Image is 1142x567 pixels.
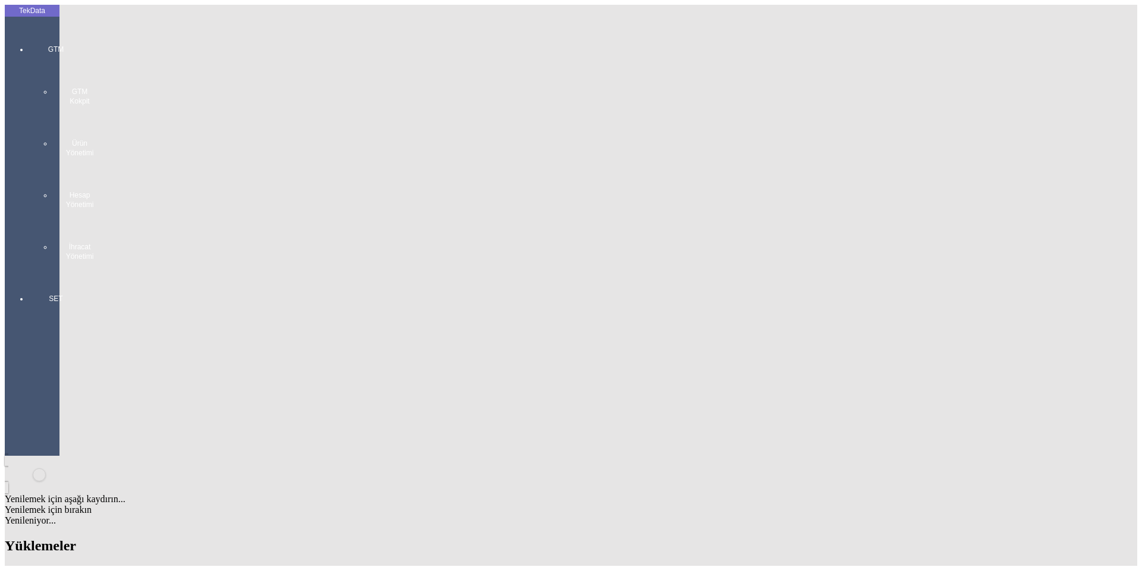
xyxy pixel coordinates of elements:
span: SET [38,294,74,303]
span: Hesap Yönetimi [62,190,98,209]
h2: Yüklemeler [5,538,1137,554]
span: GTM Kokpit [62,87,98,106]
span: GTM [38,45,74,54]
span: İhracat Yönetimi [62,242,98,261]
div: TekData [5,6,59,15]
div: Yenileniyor... [5,515,1137,526]
div: Yenilemek için aşağı kaydırın... [5,494,1137,505]
div: Yenilemek için bırakın [5,505,1137,515]
span: Ürün Yönetimi [62,139,98,158]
